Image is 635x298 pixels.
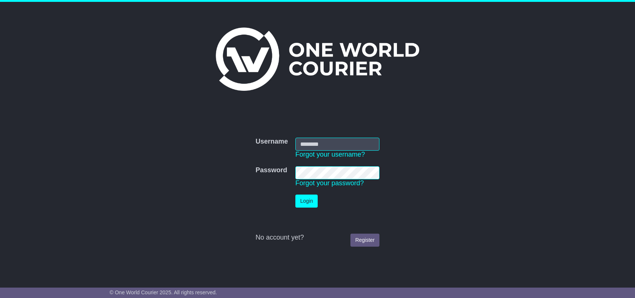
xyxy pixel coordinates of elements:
[256,138,288,146] label: Username
[350,234,379,247] a: Register
[295,195,318,208] button: Login
[295,179,364,187] a: Forgot your password?
[256,166,287,174] label: Password
[216,28,419,91] img: One World
[110,289,217,295] span: © One World Courier 2025. All rights reserved.
[256,234,379,242] div: No account yet?
[295,151,365,158] a: Forgot your username?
